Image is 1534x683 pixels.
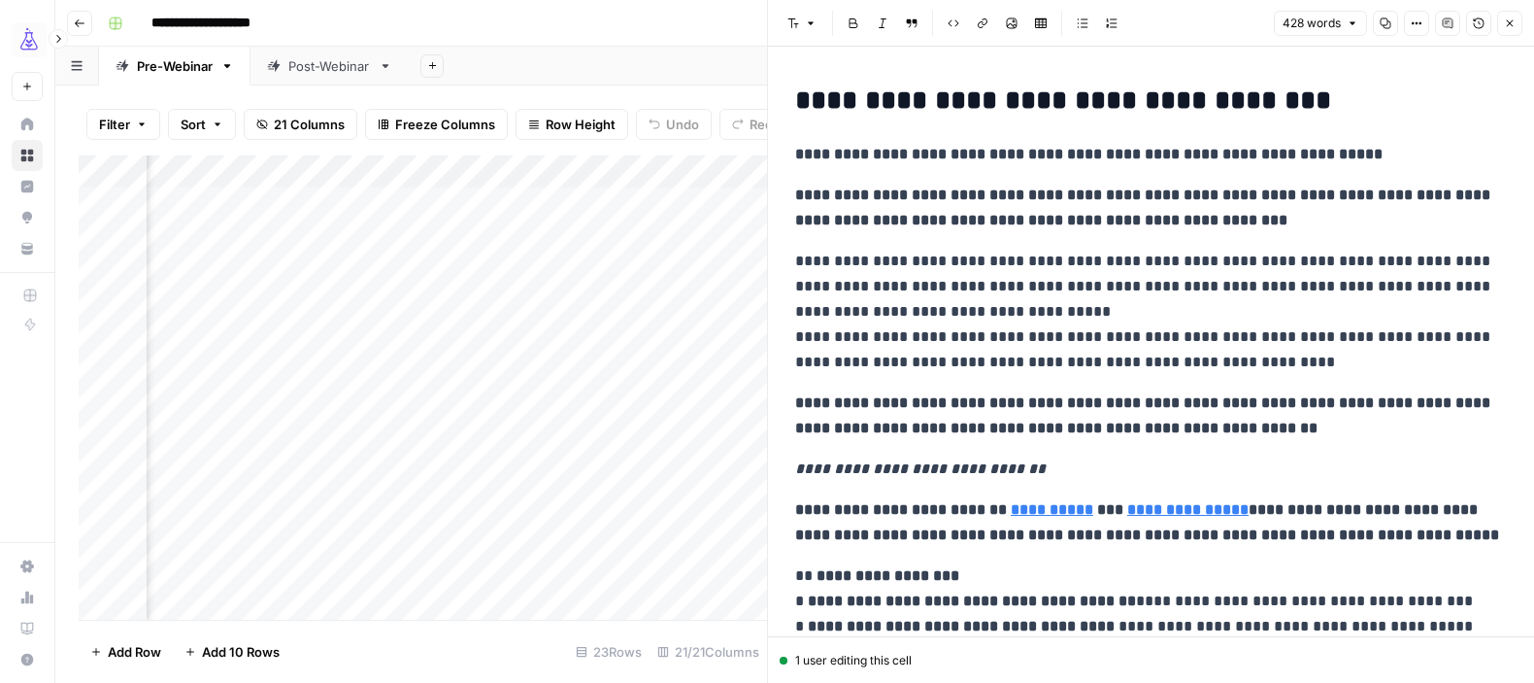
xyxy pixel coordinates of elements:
a: Insights [12,171,43,202]
button: Add Row [79,636,173,667]
div: Pre-Webinar [137,56,213,76]
a: Browse [12,140,43,171]
button: Row Height [516,109,628,140]
div: Post-Webinar [288,56,371,76]
a: Settings [12,551,43,582]
a: Pre-Webinar [99,47,250,85]
button: 21 Columns [244,109,357,140]
button: Redo [719,109,793,140]
span: Redo [750,115,781,134]
button: Filter [86,109,160,140]
span: Freeze Columns [395,115,495,134]
button: Freeze Columns [365,109,508,140]
div: 1 user editing this cell [780,652,1522,669]
div: 21/21 Columns [650,636,767,667]
button: Sort [168,109,236,140]
button: Add 10 Rows [173,636,291,667]
a: Post-Webinar [250,47,409,85]
span: 21 Columns [274,115,345,134]
span: Sort [181,115,206,134]
a: Your Data [12,233,43,264]
span: Add 10 Rows [202,642,280,662]
span: Add Row [108,642,161,662]
a: Learning Hub [12,613,43,644]
span: 428 words [1283,15,1341,32]
button: Help + Support [12,644,43,675]
a: Usage [12,582,43,613]
div: 23 Rows [568,636,650,667]
button: Workspace: AirOps Growth [12,16,43,64]
span: Filter [99,115,130,134]
button: Undo [636,109,712,140]
a: Home [12,109,43,140]
span: Row Height [546,115,616,134]
img: AirOps Growth Logo [12,22,47,57]
span: Undo [666,115,699,134]
button: 428 words [1274,11,1367,36]
a: Opportunities [12,202,43,233]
